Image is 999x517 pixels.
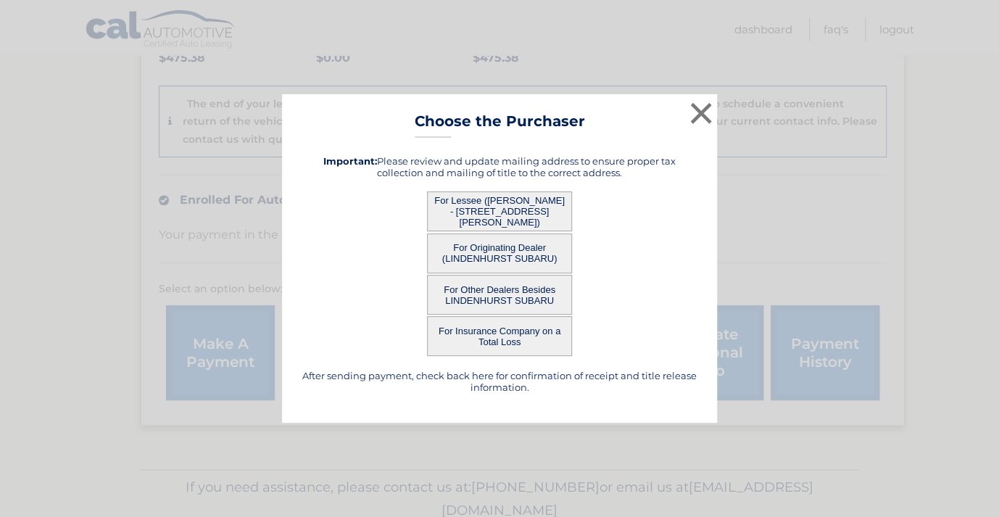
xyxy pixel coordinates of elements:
button: For Originating Dealer (LINDENHURST SUBARU) [427,233,572,273]
h5: After sending payment, check back here for confirmation of receipt and title release information. [300,370,699,393]
button: For Insurance Company on a Total Loss [427,316,572,356]
button: × [687,99,716,128]
h5: Please review and update mailing address to ensure proper tax collection and mailing of title to ... [300,155,699,178]
button: For Other Dealers Besides LINDENHURST SUBARU [427,275,572,315]
button: For Lessee ([PERSON_NAME] - [STREET_ADDRESS][PERSON_NAME]) [427,191,572,231]
strong: Important: [323,155,377,167]
h3: Choose the Purchaser [415,112,585,138]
